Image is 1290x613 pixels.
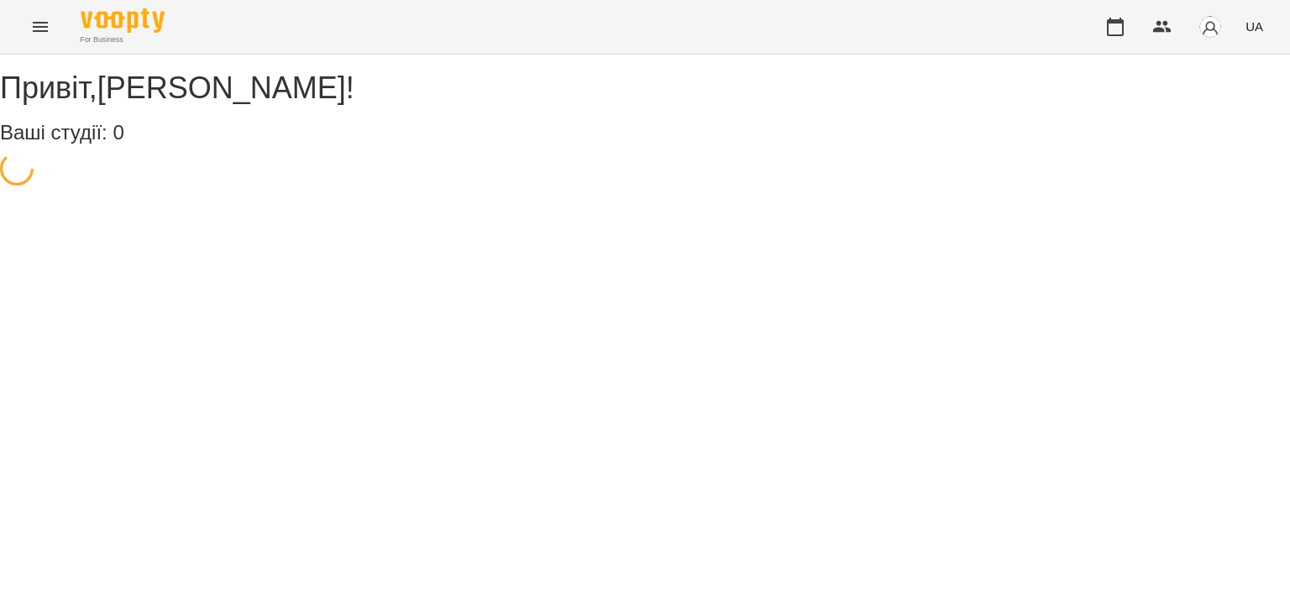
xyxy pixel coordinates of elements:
span: 0 [113,121,123,144]
img: Voopty Logo [81,8,165,33]
span: For Business [81,34,165,45]
button: UA [1239,11,1270,42]
img: avatar_s.png [1198,15,1222,39]
button: Menu [20,7,60,47]
span: UA [1245,18,1263,35]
